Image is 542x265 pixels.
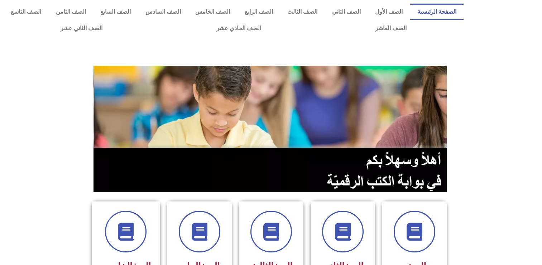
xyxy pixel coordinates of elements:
a: الصف الثاني [325,4,368,20]
a: الصف الثالث [280,4,325,20]
a: الصف الحادي عشر [159,20,318,37]
a: الصف الثاني عشر [4,20,159,37]
a: الصف العاشر [318,20,464,37]
a: الصف السابع [93,4,138,20]
a: الصف الأول [368,4,410,20]
a: الصف الخامس [188,4,238,20]
a: الصف التاسع [4,4,49,20]
a: الصف الرابع [238,4,280,20]
a: الصفحة الرئيسية [410,4,464,20]
a: الصف السادس [138,4,188,20]
a: الصف الثامن [49,4,93,20]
